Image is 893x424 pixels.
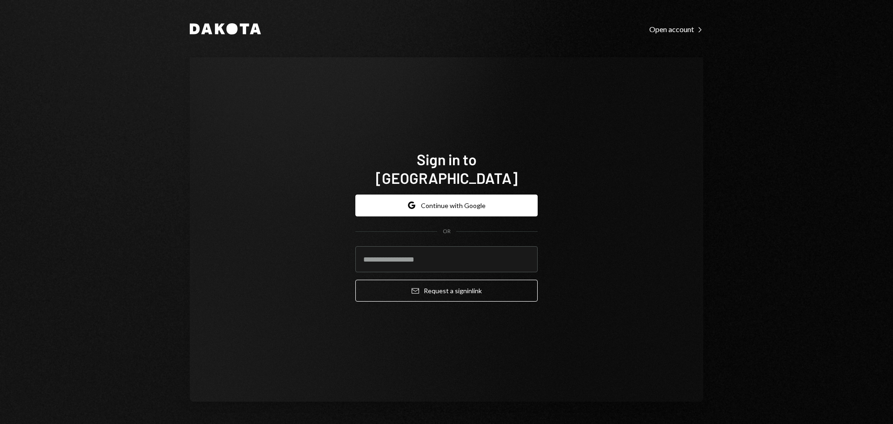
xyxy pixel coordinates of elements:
[355,280,538,302] button: Request a signinlink
[443,228,451,236] div: OR
[649,25,703,34] div: Open account
[355,195,538,216] button: Continue with Google
[355,150,538,187] h1: Sign in to [GEOGRAPHIC_DATA]
[649,24,703,34] a: Open account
